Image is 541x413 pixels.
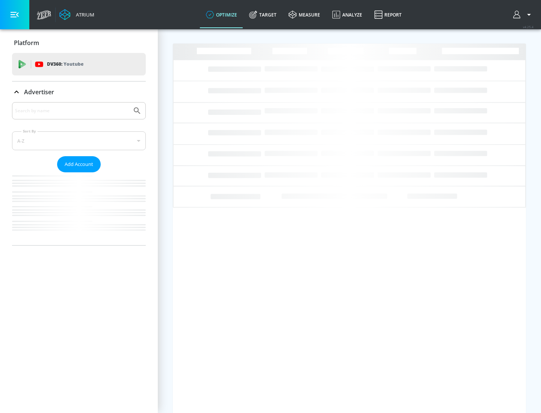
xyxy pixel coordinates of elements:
p: Advertiser [24,88,54,96]
a: Analyze [326,1,368,28]
label: Sort By [21,129,38,134]
a: measure [283,1,326,28]
button: Add Account [57,156,101,172]
a: optimize [200,1,243,28]
a: Report [368,1,408,28]
p: Platform [14,39,39,47]
div: Advertiser [12,102,146,245]
span: Add Account [65,160,93,169]
div: DV360: Youtube [12,53,146,75]
div: Atrium [73,11,94,18]
a: Target [243,1,283,28]
div: A-Z [12,131,146,150]
input: Search by name [15,106,129,116]
span: v 4.25.4 [523,25,533,29]
nav: list of Advertiser [12,172,146,245]
p: Youtube [63,60,83,68]
a: Atrium [59,9,94,20]
div: Platform [12,32,146,53]
p: DV360: [47,60,83,68]
div: Advertiser [12,81,146,102]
